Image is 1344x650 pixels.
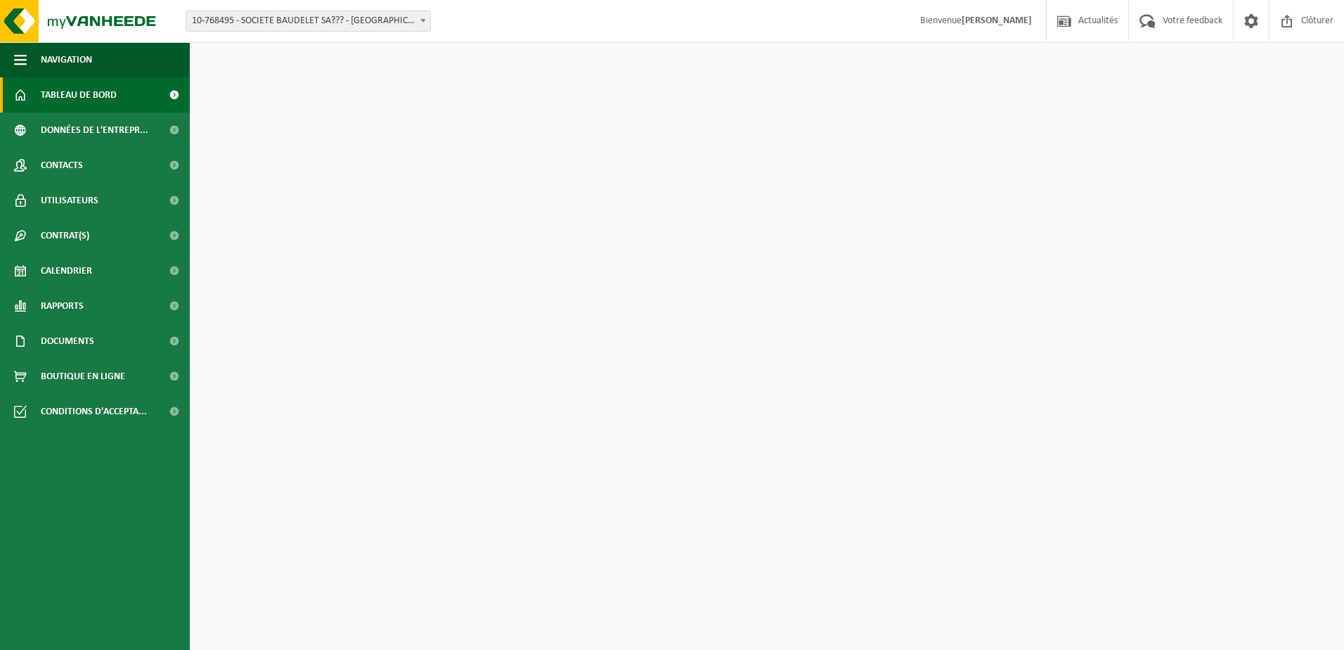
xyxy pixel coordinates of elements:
span: Navigation [41,42,92,77]
span: Tableau de bord [41,77,117,113]
span: Documents [41,324,94,359]
span: Données de l'entrepr... [41,113,148,148]
span: Boutique en ligne [41,359,125,394]
span: 10-768495 - SOCIETE BAUDELET SA??? - BLARINGHEM [186,11,431,32]
span: 10-768495 - SOCIETE BAUDELET SA??? - BLARINGHEM [186,11,430,31]
span: Utilisateurs [41,183,98,218]
span: Contacts [41,148,83,183]
span: Contrat(s) [41,218,89,253]
span: Calendrier [41,253,92,288]
span: Conditions d'accepta... [41,394,147,429]
strong: [PERSON_NAME] [962,15,1032,26]
span: Rapports [41,288,84,324]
